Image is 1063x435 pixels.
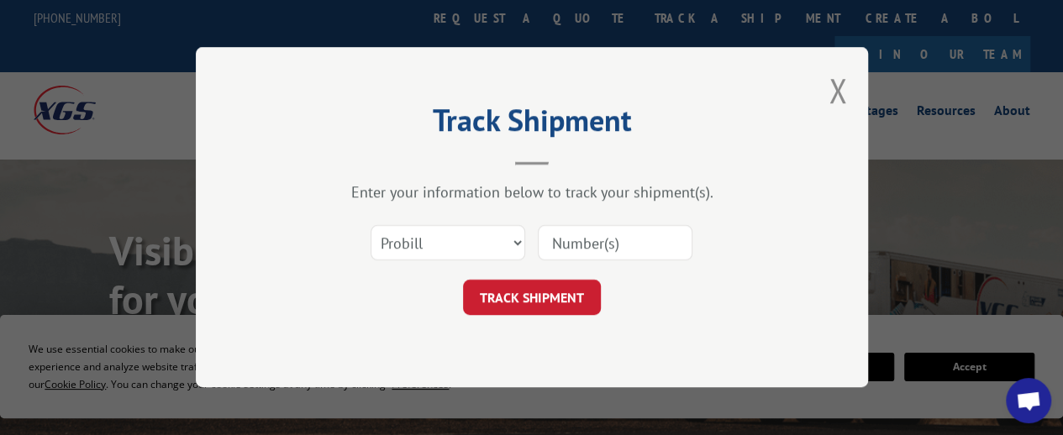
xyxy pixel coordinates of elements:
[1006,378,1051,423] a: Open chat
[538,226,692,261] input: Number(s)
[463,280,601,316] button: TRACK SHIPMENT
[280,108,784,140] h2: Track Shipment
[829,68,847,113] button: Close modal
[280,183,784,202] div: Enter your information below to track your shipment(s).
